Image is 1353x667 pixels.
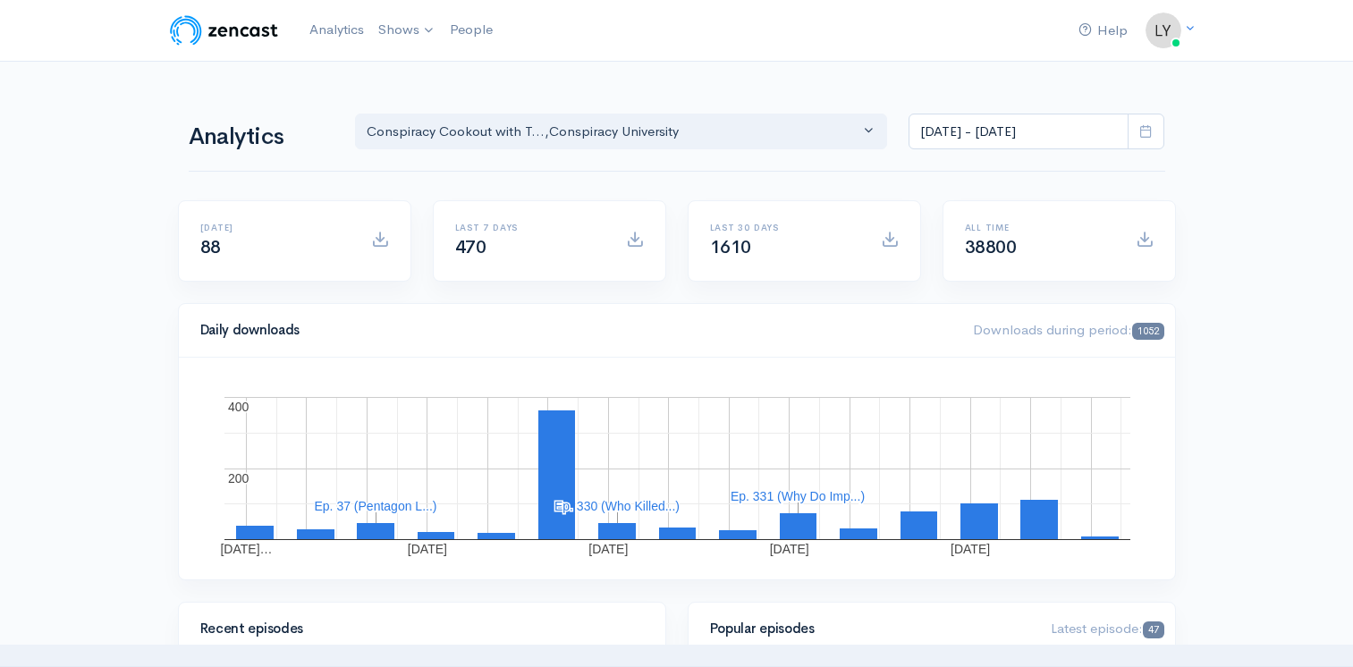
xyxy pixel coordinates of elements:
text: Ep. 330 (Who Killed...) [554,499,679,513]
span: Downloads during period: [973,321,1163,338]
a: People [443,11,500,49]
svg: A chart. [200,379,1154,558]
span: 470 [455,236,486,258]
h4: Recent episodes [200,621,633,637]
h6: Last 30 days [710,223,859,232]
span: 1610 [710,236,751,258]
text: [DATE]… [220,542,272,556]
h1: Analytics [189,124,334,150]
text: [DATE] [588,542,628,556]
span: 88 [200,236,221,258]
a: Help [1071,12,1135,50]
span: 1052 [1132,323,1163,340]
iframe: gist-messenger-bubble-iframe [1292,606,1335,649]
h6: [DATE] [200,223,350,232]
a: Analytics [302,11,371,49]
span: 47 [1143,621,1163,638]
input: analytics date range selector [909,114,1129,150]
img: ... [1146,13,1181,48]
h4: Popular episodes [710,621,1030,637]
text: Ep. 37 (Pentagon L...) [314,499,436,513]
div: Conspiracy Cookout with T... , Conspiracy University [367,122,860,142]
text: [DATE] [769,542,808,556]
text: 400 [228,400,249,414]
span: 38800 [965,236,1017,258]
text: [DATE] [407,542,446,556]
text: Ep. 331 (Why Do Imp...) [730,489,864,503]
a: Shows [371,11,443,50]
h4: Daily downloads [200,323,952,338]
text: 200 [228,471,249,485]
text: [DATE] [951,542,990,556]
h6: Last 7 days [455,223,605,232]
button: Conspiracy Cookout with T..., Conspiracy University [355,114,888,150]
h6: All time [965,223,1114,232]
img: ZenCast Logo [167,13,281,48]
span: Latest episode: [1051,620,1163,637]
